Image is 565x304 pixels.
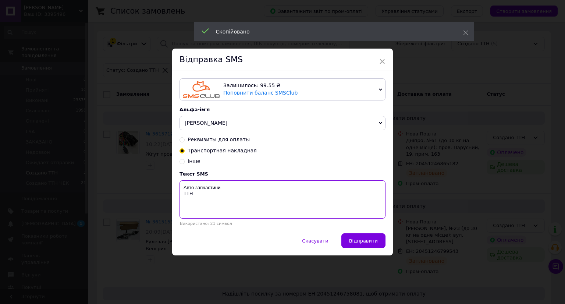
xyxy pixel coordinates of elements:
div: Текст SMS [180,171,385,177]
span: Альфа-ім'я [180,107,210,112]
span: Інше [188,158,200,164]
a: Поповнити баланс SMSClub [223,90,298,96]
div: Використано: 21 символ [180,221,385,226]
div: Скопійовано [216,28,445,35]
div: Відправка SMS [172,49,393,71]
button: Скасувати [294,233,336,248]
span: [PERSON_NAME] [185,120,227,126]
textarea: Авто запчастини ТТН [180,180,385,219]
span: × [379,55,385,68]
span: Скасувати [302,238,328,244]
span: Транспортная накладная [188,148,257,153]
span: Відправити [349,238,378,244]
div: Залишилось: 99.55 ₴ [223,82,376,89]
span: Реквизиты для оплаты [188,137,250,142]
button: Відправити [341,233,385,248]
